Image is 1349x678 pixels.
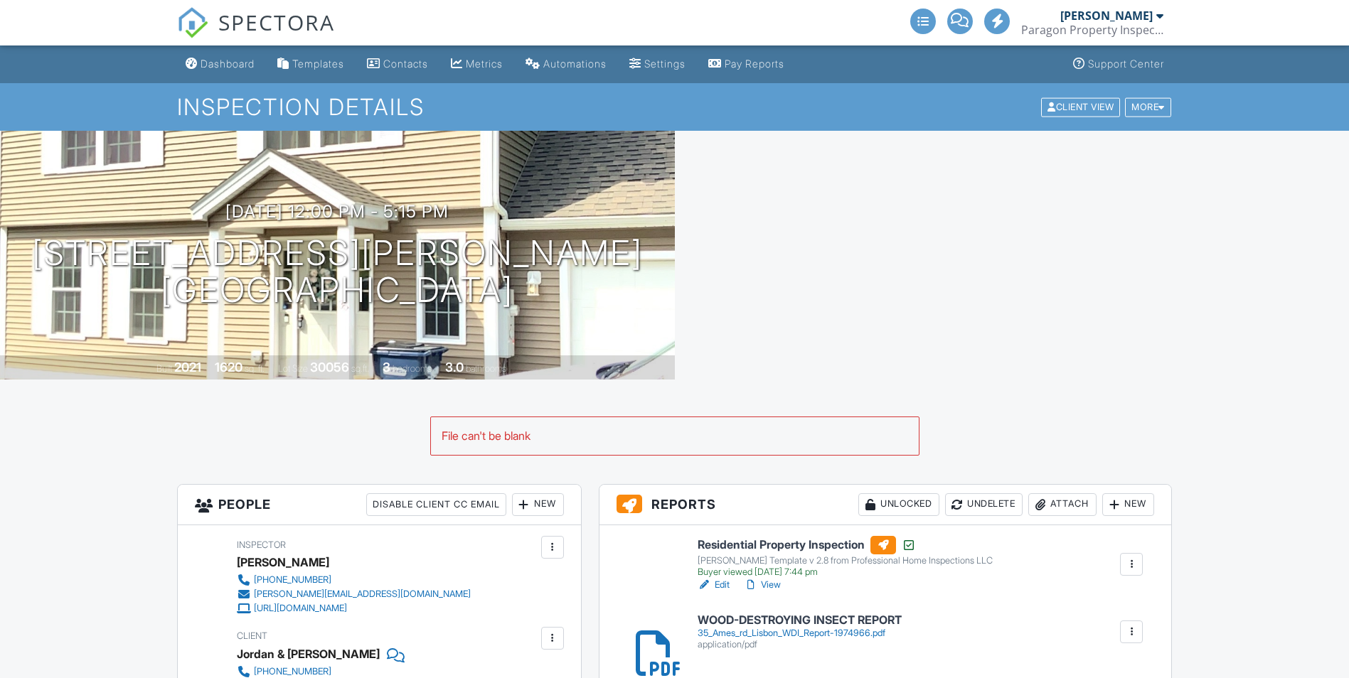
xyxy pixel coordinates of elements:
[624,51,691,77] a: Settings
[254,574,331,586] div: [PHONE_NUMBER]
[858,493,939,516] div: Unlocked
[174,360,201,375] div: 2021
[180,51,260,77] a: Dashboard
[1028,493,1097,516] div: Attach
[245,363,265,374] span: sq. ft.
[1102,493,1154,516] div: New
[156,363,172,374] span: Built
[237,643,380,664] div: Jordan & [PERSON_NAME]
[177,19,335,49] a: SPECTORA
[599,485,1172,525] h3: Reports
[431,417,919,454] div: File can't be blank
[1125,97,1171,117] div: More
[1040,101,1124,112] a: Client View
[201,58,255,70] div: Dashboard
[237,539,286,550] span: Inspector
[1060,9,1153,23] div: [PERSON_NAME]
[278,363,308,374] span: Lot Size
[393,363,432,374] span: bedrooms
[1041,97,1120,117] div: Client View
[383,58,428,70] div: Contacts
[698,614,902,627] h6: WOOD-DESTROYING INSECT REPORT
[520,51,612,77] a: Automations (Advanced)
[1067,51,1170,77] a: Support Center
[351,363,369,374] span: sq.ft.
[1088,58,1164,70] div: Support Center
[466,58,503,70] div: Metrics
[466,363,506,374] span: bathrooms
[445,51,508,77] a: Metrics
[178,485,581,525] h3: People
[215,360,242,375] div: 1620
[698,578,730,592] a: Edit
[703,51,790,77] a: Pay Reports
[361,51,434,77] a: Contacts
[725,58,784,70] div: Pay Reports
[698,639,902,650] div: application/pdf
[177,95,1173,119] h1: Inspection Details
[237,587,471,601] a: [PERSON_NAME][EMAIL_ADDRESS][DOMAIN_NAME]
[237,573,471,587] a: [PHONE_NUMBER]
[698,536,993,579] a: Residential Property Inspection [PERSON_NAME] Template v 2.8 from Professional Home Inspections L...
[543,58,607,70] div: Automations
[744,578,781,592] a: View
[698,536,993,554] h6: Residential Property Inspection
[366,493,506,516] div: Disable Client CC Email
[225,202,449,221] h3: [DATE] 12:00 pm - 5:15 pm
[698,628,902,639] div: 35_Ames_rd_Lisbon_WDI_Report-1974966.pdf
[310,360,349,375] div: 30056
[383,360,390,375] div: 3
[254,666,331,677] div: [PHONE_NUMBER]
[698,614,902,650] a: WOOD-DESTROYING INSECT REPORT 35_Ames_rd_Lisbon_WDI_Report-1974966.pdf application/pdf
[218,7,335,37] span: SPECTORA
[254,603,347,614] div: [URL][DOMAIN_NAME]
[292,58,344,70] div: Templates
[1021,23,1163,37] div: Paragon Property Inspections LLC.
[254,588,471,600] div: [PERSON_NAME][EMAIL_ADDRESS][DOMAIN_NAME]
[237,630,267,641] span: Client
[512,493,564,516] div: New
[698,555,993,566] div: [PERSON_NAME] Template v 2.8 from Professional Home Inspections LLC
[644,58,686,70] div: Settings
[237,551,329,573] div: [PERSON_NAME]
[698,566,993,578] div: Buyer viewed [DATE] 7:44 pm
[237,601,471,615] a: [URL][DOMAIN_NAME]
[272,51,350,77] a: Templates
[177,7,208,38] img: The Best Home Inspection Software - Spectora
[445,360,464,375] div: 3.0
[32,235,643,310] h1: [STREET_ADDRESS][PERSON_NAME] [GEOGRAPHIC_DATA]
[945,493,1023,516] div: Undelete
